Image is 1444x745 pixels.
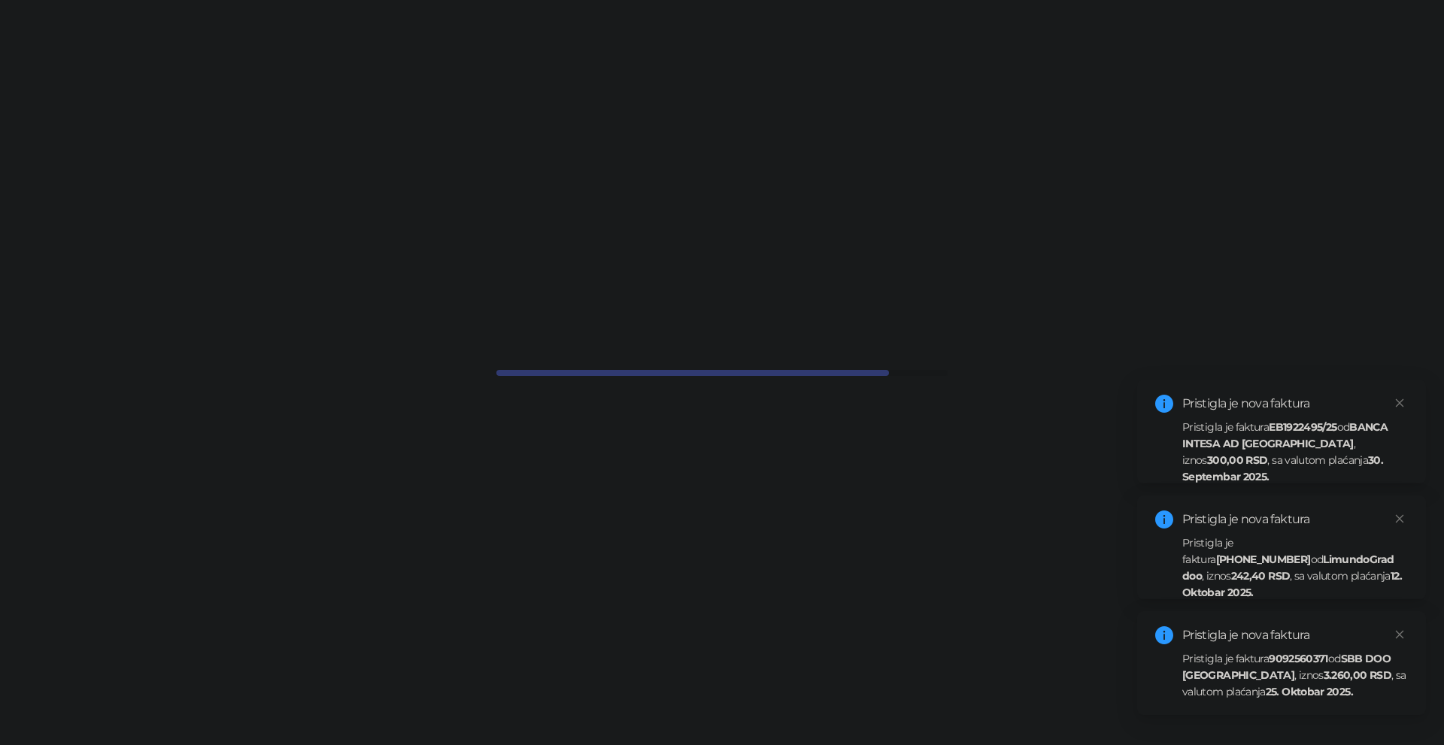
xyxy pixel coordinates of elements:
strong: 9092560371 [1269,652,1328,665]
a: Close [1391,626,1408,643]
a: Close [1391,510,1408,527]
span: info-circle [1155,395,1173,413]
div: Pristigla je nova faktura [1182,510,1408,528]
div: Pristigla je faktura od , iznos , sa valutom plaćanja [1182,535,1408,601]
strong: [PHONE_NUMBER] [1216,553,1311,566]
div: Pristigla je faktura od , iznos , sa valutom plaćanja [1182,419,1408,485]
div: Pristigla je faktura od , iznos , sa valutom plaćanja [1182,650,1408,700]
div: Pristigla je nova faktura [1182,626,1408,644]
strong: 3.260,00 RSD [1324,668,1391,682]
a: Close [1391,395,1408,411]
strong: EB1922495/25 [1269,420,1336,434]
strong: 12. Oktobar 2025. [1182,569,1402,599]
strong: 300,00 RSD [1207,453,1268,467]
span: close [1394,513,1405,524]
div: Pristigla je nova faktura [1182,395,1408,413]
strong: 25. Oktobar 2025. [1266,685,1353,698]
span: info-circle [1155,510,1173,528]
span: info-circle [1155,626,1173,644]
span: close [1394,629,1405,640]
span: close [1394,398,1405,408]
strong: 242,40 RSD [1231,569,1291,583]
